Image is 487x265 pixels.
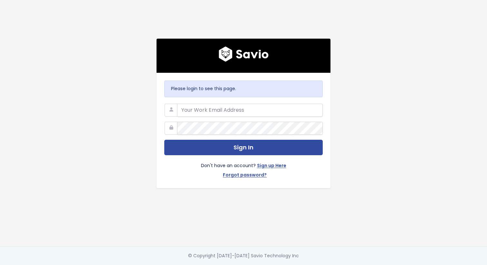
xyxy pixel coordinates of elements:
div: © Copyright [DATE]-[DATE] Savio Technology Inc [188,252,299,260]
div: Don't have an account? [164,155,323,180]
a: Forgot password? [223,171,267,180]
p: Please login to see this page. [171,85,316,93]
button: Sign In [164,140,323,156]
input: Your Work Email Address [177,104,323,117]
a: Sign up Here [257,162,286,171]
img: logo600x187.a314fd40982d.png [219,46,269,62]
